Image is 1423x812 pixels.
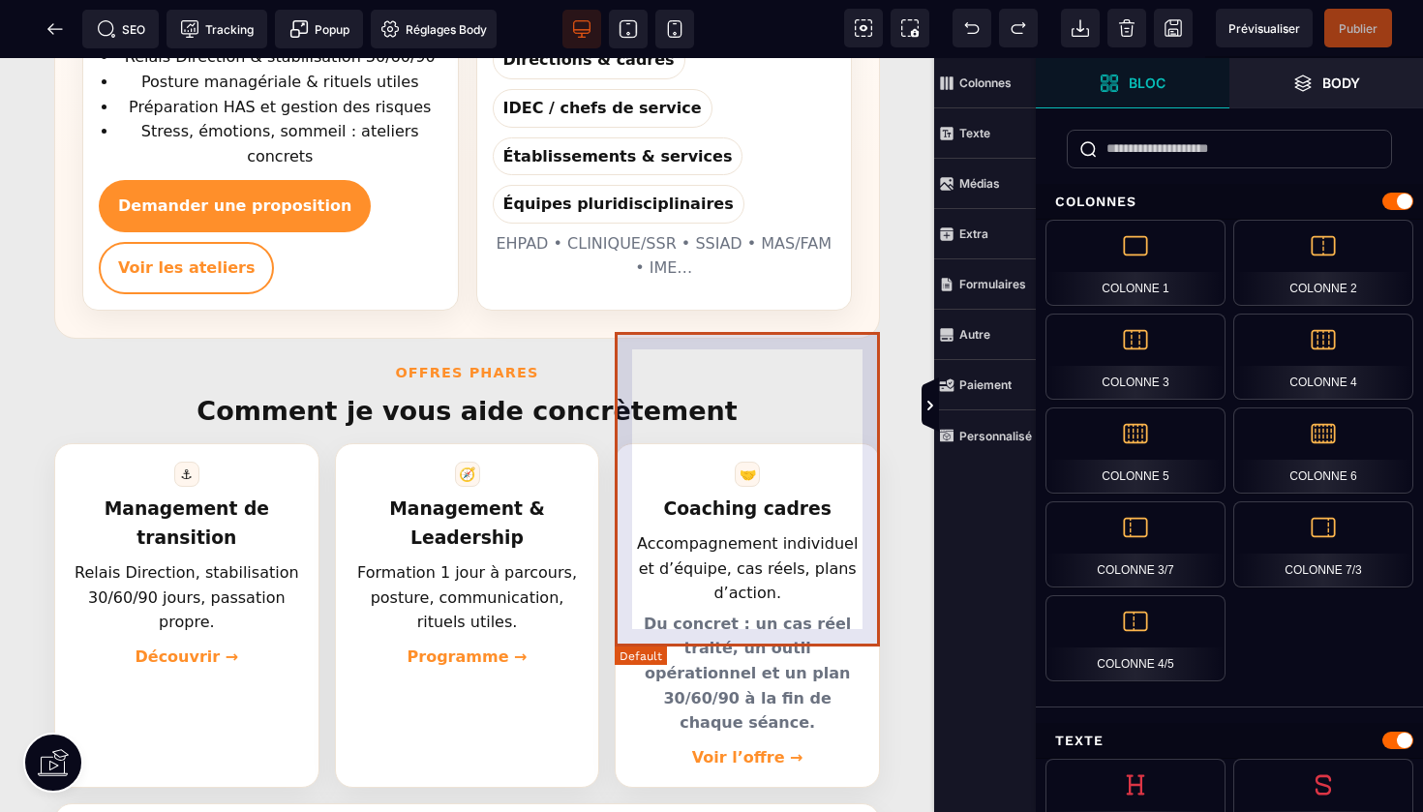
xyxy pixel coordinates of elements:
[1229,58,1423,108] span: Ouvrir les calques
[1233,407,1413,494] div: Colonne 6
[953,9,991,47] span: Défaire
[1154,9,1193,47] span: Enregistrer
[118,61,442,110] li: Stress, émotions, sommeil : ateliers concrets
[999,9,1038,47] span: Rétablir
[934,209,1036,259] span: Extra
[959,377,1012,392] strong: Paiement
[1129,75,1166,90] strong: Bloc
[275,10,363,48] span: Créer une alerte modale
[99,122,371,174] a: Demander une proposition
[1061,9,1100,47] span: Importer
[934,310,1036,360] span: Autre
[934,108,1036,159] span: Texte
[54,304,880,326] div: Offres phares
[609,10,648,48] span: Voir tablette
[959,327,990,342] strong: Autre
[180,19,254,39] span: Tracking
[633,436,862,466] h3: Coaching cadres
[493,31,712,70] span: IDEC / chefs de service
[36,10,75,48] span: Retour
[934,58,1036,108] span: Colonnes
[136,586,239,612] a: Découvrir →
[844,9,883,47] span: Voir les composants
[54,332,880,374] h2: Comment je vous aide concrètement
[1107,9,1146,47] span: Nettoyage
[353,436,582,495] h3: Management & Leadership
[174,404,199,429] div: ⚓
[1036,58,1229,108] span: Ouvrir les blocs
[1233,501,1413,587] div: Colonne 7/3
[353,502,582,577] p: Formation 1 jour à parcours, posture, communication, rituels utiles.
[118,37,442,62] li: Préparation HAS et gestion des risques
[380,19,487,39] span: Réglages Body
[692,687,803,712] a: Voir l’offre →
[493,79,743,118] span: Établissements & services
[97,19,145,39] span: SEO
[959,126,990,140] strong: Texte
[1233,220,1413,306] div: Colonne 2
[633,554,862,677] p: Du concret : un cas réel traité, un outil opérationnel et un plan 30/60/90 à la fin de chaque séa...
[1036,377,1055,436] span: Afficher les vues
[1228,21,1300,36] span: Prévisualiser
[118,12,442,37] li: Posture managériale & rituels utiles
[99,184,274,236] a: Voir les ateliers
[371,10,497,48] span: Favicon
[735,404,760,429] div: 🤝
[934,159,1036,209] span: Médias
[289,19,349,39] span: Popup
[493,127,744,165] span: Équipes pluridisciplinaires
[959,176,1000,191] strong: Médias
[73,436,301,495] h3: Management de transition
[82,10,159,48] span: Métadata SEO
[167,10,267,48] span: Code de suivi
[959,75,1012,90] strong: Colonnes
[1045,407,1226,494] div: Colonne 5
[1322,75,1360,90] strong: Body
[655,10,694,48] span: Voir mobile
[1324,9,1392,47] span: Enregistrer le contenu
[959,429,1032,443] strong: Personnalisé
[73,502,301,577] p: Relais Direction, stabilisation 30/60/90 jours, passation propre.
[1045,220,1226,306] div: Colonne 1
[959,226,988,241] strong: Extra
[891,9,929,47] span: Capture d'écran
[934,410,1036,461] span: Personnalisé
[959,277,1026,291] strong: Formulaires
[455,404,480,429] div: 🧭
[934,259,1036,310] span: Formulaires
[1036,184,1423,220] div: Colonnes
[493,173,836,223] p: EHPAD • CLINIQUE/SSR • SSIAD • MAS/FAM • IME…
[1233,314,1413,400] div: Colonne 4
[1045,595,1226,681] div: Colonne 4/5
[1045,314,1226,400] div: Colonne 3
[562,10,601,48] span: Voir bureau
[633,473,862,548] p: Accompagnement individuel et d’équipe, cas réels, plans d’action.
[1045,501,1226,587] div: Colonne 3/7
[934,360,1036,410] span: Paiement
[1339,21,1378,36] span: Publier
[408,586,528,612] a: Programme →
[1216,9,1313,47] span: Aperçu
[1036,723,1423,759] div: Texte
